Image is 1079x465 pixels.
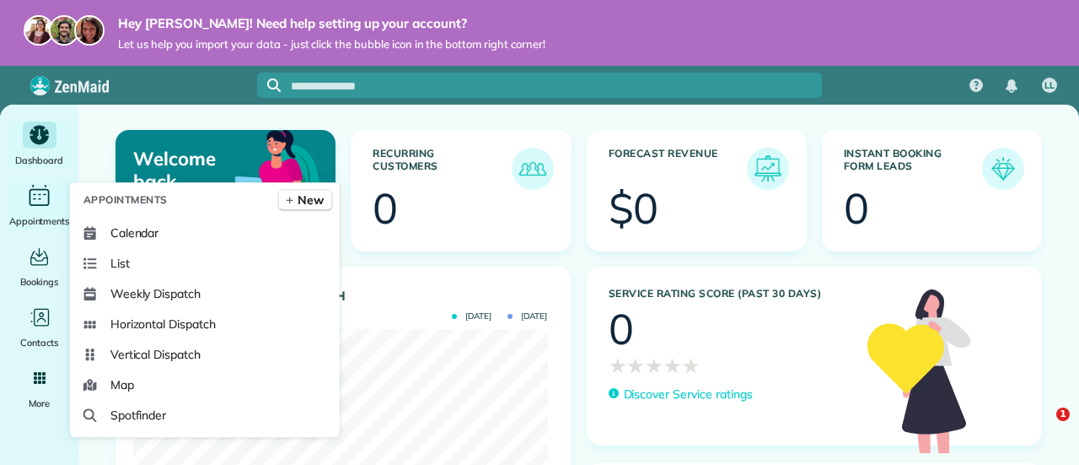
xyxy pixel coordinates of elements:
a: Discover Service ratings [609,386,753,403]
iframe: Intercom live chat [1022,408,1062,448]
div: 0 [844,187,869,230]
div: 0 [373,187,398,230]
h3: Instant Booking Form Leads [844,148,982,190]
button: Focus search [257,78,281,92]
strong: Hey [PERSON_NAME]! Need help setting up your account? [118,15,545,32]
span: ★ [682,350,701,381]
span: List [110,255,130,272]
div: 0 [609,308,634,350]
span: Map [110,376,134,393]
span: ★ [626,350,645,381]
span: [DATE] [507,312,547,321]
span: Appointments [83,192,168,208]
a: Spotfinder [77,400,333,430]
span: ★ [663,350,682,381]
div: Notifications [994,68,1029,105]
a: Weekly Dispatch [77,278,333,309]
span: More [29,395,50,412]
a: List [77,248,333,278]
a: New [278,189,333,211]
span: ★ [609,350,627,381]
p: Welcome back, [PERSON_NAME]! [133,148,262,192]
span: Spotfinder [110,407,167,424]
img: jorge-587dff0eeaa6aab1f244e6dc62b8924c3b6ad411094392a53c71c6c4a576187d.jpg [49,15,79,46]
span: Dashboard [15,152,63,169]
a: Vertical Dispatch [77,339,333,370]
a: Appointments [7,182,72,230]
span: [DATE] [452,312,491,321]
a: Bookings [7,243,72,290]
span: ★ [645,350,663,381]
h3: Actual Revenue this month [137,289,554,304]
a: Dashboard [7,122,72,169]
img: icon_forecast_revenue-8c13a41c7ed35a8dcfafea3cbb826a0462acb37728057bba2d056411b612bbbe.png [751,152,785,186]
img: michelle-19f622bdf1676172e81f8f8fba1fb50e276960ebfe0243fe18214015130c80e4.jpg [74,15,105,46]
span: Let us help you import your data - just click the bubble icon in the bottom right corner! [118,37,545,51]
h3: Recurring Customers [373,148,511,190]
div: $0 [609,187,659,230]
img: icon_recurring_customers-cf858462ba22bcd05b5a5880d41d6543d210077de5bb9ebc9590e49fd87d84ed.png [516,152,550,186]
img: dashboard_welcome-42a62b7d889689a78055ac9021e634bf52bae3f8056760290aed330b23ab8690.png [178,111,341,274]
span: Calendar [110,224,159,241]
span: Vertical Dispatch [110,346,201,363]
span: Weekly Dispatch [110,285,201,302]
span: 1 [1056,408,1070,421]
span: LL [1044,79,1055,93]
span: Appointments [9,213,70,230]
p: Discover Service ratings [624,386,753,403]
a: Contacts [7,304,72,351]
nav: Main [956,66,1079,105]
span: Bookings [20,273,59,290]
span: Contacts [20,334,58,351]
a: Calendar [77,218,333,248]
h3: Service Rating score (past 30 days) [609,288,851,300]
img: icon_form_leads-04211a6a04a5b2264e4ee56bc0799ec3eb69b7e499cbb523a139df1d13a81ae0.png [986,152,1020,186]
span: New [298,192,324,208]
img: maria-72a9807cf96188c08ef61303f053569d2e2a8a1cde33d635c8a3ac13582a053d.jpg [24,15,54,46]
h3: Forecast Revenue [609,148,747,190]
a: Map [77,370,333,400]
svg: Focus search [267,78,281,92]
span: Horizontal Dispatch [110,316,216,333]
a: Horizontal Dispatch [77,309,333,339]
